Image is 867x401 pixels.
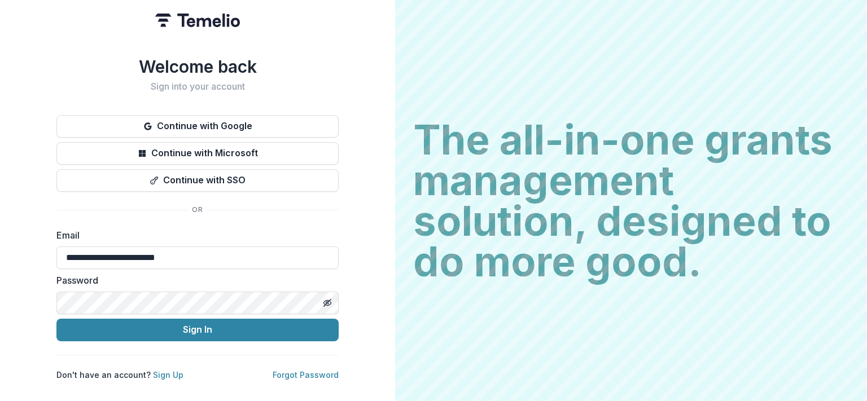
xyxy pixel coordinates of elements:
p: Don't have an account? [56,369,183,381]
a: Forgot Password [273,370,339,380]
button: Continue with Google [56,115,339,138]
button: Continue with Microsoft [56,142,339,165]
button: Continue with SSO [56,169,339,192]
h1: Welcome back [56,56,339,77]
button: Sign In [56,319,339,341]
img: Temelio [155,14,240,27]
label: Password [56,274,332,287]
label: Email [56,228,332,242]
a: Sign Up [153,370,183,380]
h2: Sign into your account [56,81,339,92]
button: Toggle password visibility [318,294,336,312]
